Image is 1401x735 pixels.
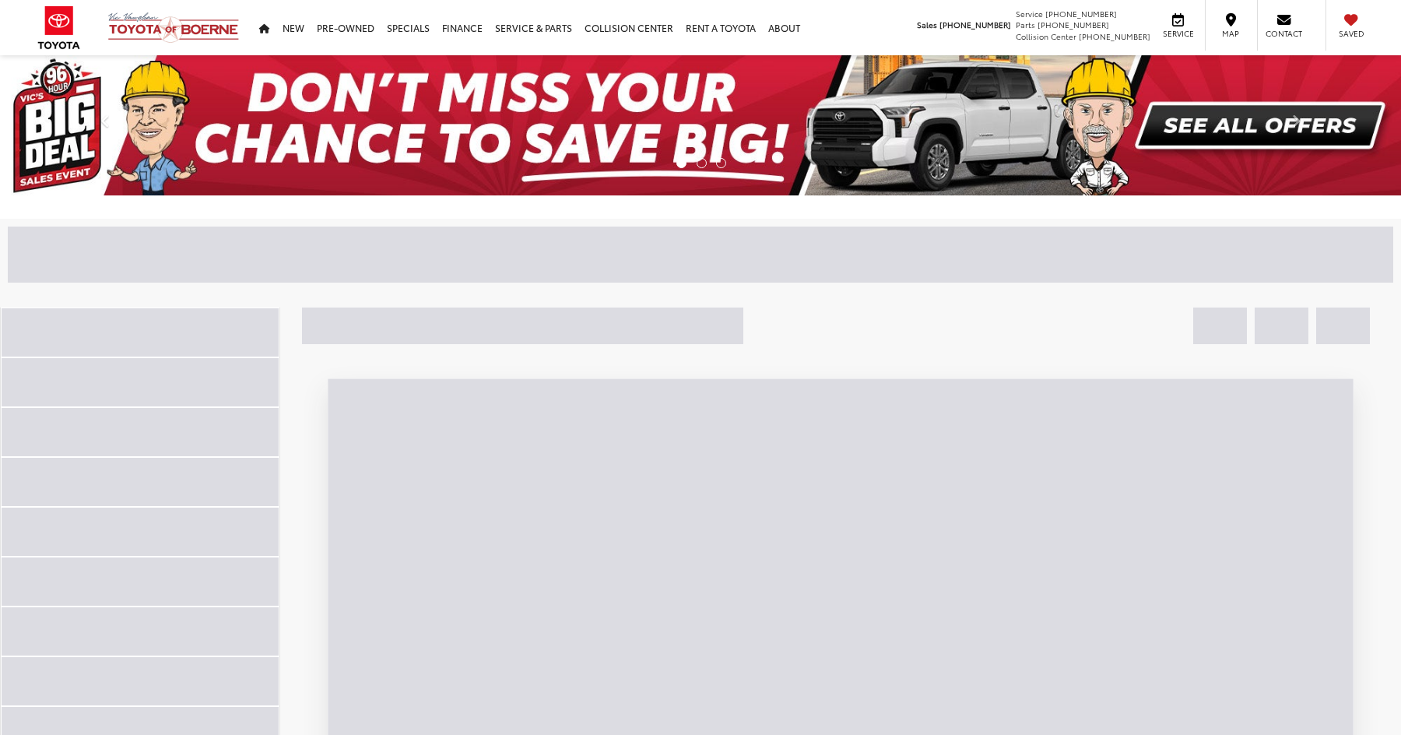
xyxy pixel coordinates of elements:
[107,12,240,44] img: Vic Vaughan Toyota of Boerne
[1016,8,1043,19] span: Service
[1045,8,1117,19] span: [PHONE_NUMBER]
[1266,28,1302,39] span: Contact
[1016,30,1076,42] span: Collision Center
[1334,28,1368,39] span: Saved
[1079,30,1150,42] span: [PHONE_NUMBER]
[1160,28,1196,39] span: Service
[1038,19,1109,30] span: [PHONE_NUMBER]
[939,19,1011,30] span: [PHONE_NUMBER]
[1213,28,1248,39] span: Map
[917,19,937,30] span: Sales
[1016,19,1035,30] span: Parts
